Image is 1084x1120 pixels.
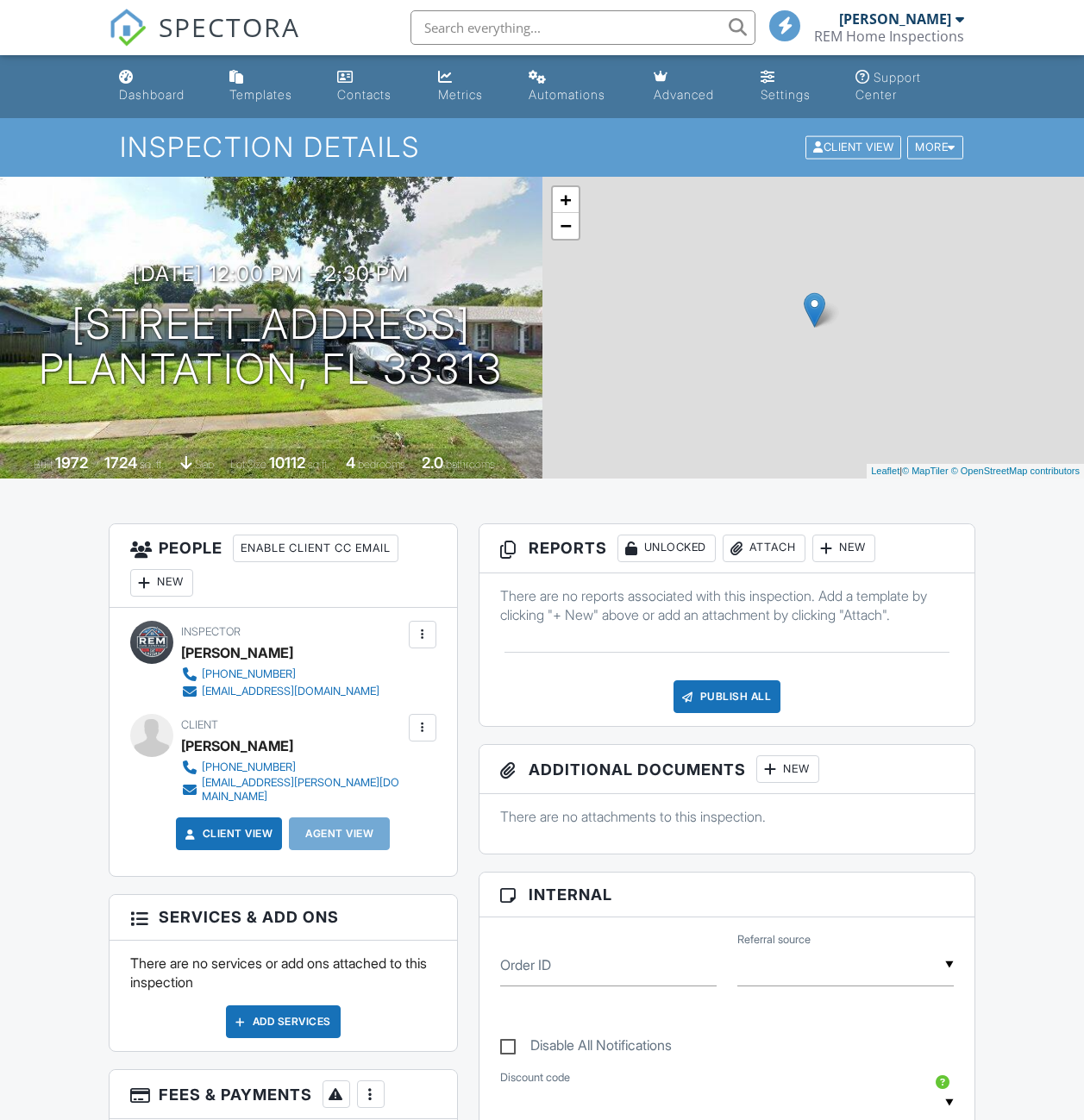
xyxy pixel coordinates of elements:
[202,776,404,804] div: [EMAIL_ADDRESS][PERSON_NAME][DOMAIN_NAME]
[871,466,899,476] a: Leaflet
[229,87,292,102] div: Templates
[500,1070,570,1086] label: Discount code
[553,213,579,239] a: Zoom out
[761,87,811,102] div: Settings
[55,454,88,472] div: 1972
[133,262,409,285] h3: [DATE] 12:00 pm - 2:30 pm
[855,70,921,102] div: Support Center
[110,524,457,608] h3: People
[617,535,716,562] div: Unlocked
[500,1037,672,1059] label: Disable All Notifications
[181,759,404,776] a: [PHONE_NUMBER]
[233,535,398,562] div: Enable Client CC Email
[308,458,329,471] span: sq.ft.
[34,458,53,471] span: Built
[330,62,417,111] a: Contacts
[181,683,379,700] a: [EMAIL_ADDRESS][DOMAIN_NAME]
[500,586,955,625] p: There are no reports associated with this inspection. Add a template by clicking "+ New" above or...
[529,87,605,102] div: Automations
[181,640,293,666] div: [PERSON_NAME]
[181,625,241,638] span: Inspector
[269,454,305,472] div: 10112
[110,895,457,940] h3: Services & Add ons
[723,535,805,562] div: Attach
[479,524,975,573] h3: Reports
[202,760,296,774] div: [PHONE_NUMBER]
[805,136,901,160] div: Client View
[182,825,273,842] a: Client View
[104,454,137,472] div: 1724
[226,1005,341,1038] div: Add Services
[159,9,300,45] span: SPECTORA
[522,62,633,111] a: Automations (Basic)
[438,87,483,102] div: Metrics
[839,10,951,28] div: [PERSON_NAME]
[119,87,185,102] div: Dashboard
[867,464,1084,479] div: |
[230,458,266,471] span: Lot Size
[110,941,457,1052] div: There are no services or add ons attached to this inspection
[109,23,300,59] a: SPECTORA
[202,667,296,681] div: [PHONE_NUMBER]
[812,535,875,562] div: New
[737,932,811,948] label: Referral source
[849,62,972,111] a: Support Center
[410,10,755,45] input: Search everything...
[112,62,209,111] a: Dashboard
[109,9,147,47] img: The Best Home Inspection Software - Spectora
[647,62,740,111] a: Advanced
[754,62,835,111] a: Settings
[130,569,193,597] div: New
[140,458,164,471] span: sq. ft.
[120,132,965,162] h1: Inspection Details
[553,187,579,213] a: Zoom in
[346,454,355,472] div: 4
[358,458,405,471] span: bedrooms
[479,873,975,917] h3: Internal
[500,807,955,826] p: There are no attachments to this inspection.
[907,136,963,160] div: More
[500,955,551,974] label: Order ID
[39,302,503,393] h1: [STREET_ADDRESS] Plantation, FL 33313
[654,87,714,102] div: Advanced
[181,733,293,759] div: [PERSON_NAME]
[202,685,379,698] div: [EMAIL_ADDRESS][DOMAIN_NAME]
[337,87,392,102] div: Contacts
[756,755,819,783] div: New
[195,458,214,471] span: slab
[902,466,949,476] a: © MapTiler
[814,28,964,45] div: REM Home Inspections
[181,666,379,683] a: [PHONE_NUMBER]
[181,718,218,731] span: Client
[422,454,443,472] div: 2.0
[446,458,495,471] span: bathrooms
[951,466,1080,476] a: © OpenStreetMap contributors
[110,1070,457,1119] h3: Fees & Payments
[181,776,404,804] a: [EMAIL_ADDRESS][PERSON_NAME][DOMAIN_NAME]
[222,62,316,111] a: Templates
[479,745,975,794] h3: Additional Documents
[674,680,781,713] div: Publish All
[804,140,905,153] a: Client View
[431,62,507,111] a: Metrics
